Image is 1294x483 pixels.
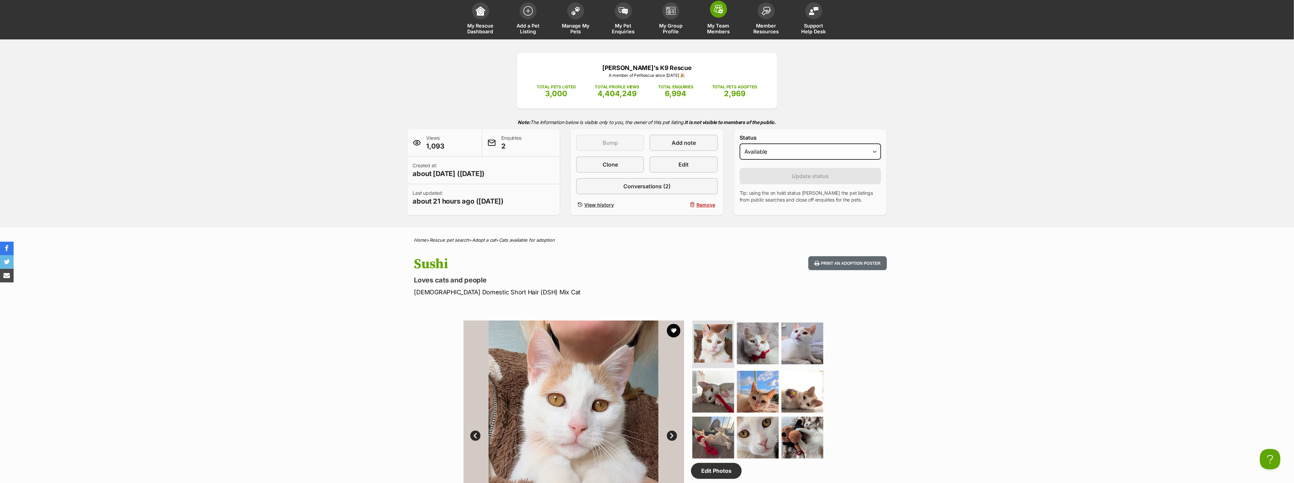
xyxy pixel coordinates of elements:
a: Adopt a cat [472,237,496,243]
span: Edit [679,160,689,169]
p: Enquiries: [501,135,522,151]
img: Photo of Sushi [782,323,823,364]
span: Clone [603,160,618,169]
img: help-desk-icon-fdf02630f3aa405de69fd3d07c3f3aa587a6932b1a1747fa1d2bba05be0121f9.svg [809,7,819,15]
span: Conversations (2) [623,182,671,190]
strong: It is not visible to members of the public. [685,119,776,125]
a: Next [667,431,677,441]
div: > > > [397,238,897,243]
img: Photo of Sushi [694,324,733,363]
button: Bump [576,135,644,151]
strong: Note: [518,119,531,125]
p: TOTAL PETS ADOPTED [712,84,757,90]
img: Photo of Sushi [692,371,734,413]
span: 2,969 [724,89,745,98]
p: A member of PetRescue since [DATE] 🎉 [527,72,767,79]
span: Update status [792,172,829,180]
p: The information below is visible only to you, the owner of this pet listing. [407,115,887,129]
img: team-members-icon-5396bd8760b3fe7c0b43da4ab00e1e3bb1a5d9ba89233759b79545d2d3fc5d0d.svg [714,5,723,14]
img: group-profile-icon-3fa3cf56718a62981997c0bc7e787c4b2cf8bcc04b72c1350f741eb67cf2f40e.svg [666,7,676,15]
span: 6,994 [665,89,687,98]
span: about [DATE] ([DATE]) [413,169,485,178]
a: View history [576,200,644,210]
img: add-pet-listing-icon-0afa8454b4691262ce3f59096e99ab1cd57d4a30225e0717b998d2c9b9846f56.svg [523,6,533,16]
span: My Rescue Dashboard [465,23,496,34]
a: Rescue pet search [430,237,469,243]
span: about 21 hours ago ([DATE]) [413,196,504,206]
a: Prev [470,431,481,441]
span: Add note [672,139,696,147]
button: favourite [667,324,680,338]
span: Remove [696,201,715,208]
img: member-resources-icon-8e73f808a243e03378d46382f2149f9095a855e16c252ad45f914b54edf8863c.svg [761,6,771,16]
span: 2 [501,141,522,151]
a: Conversations (2) [576,178,718,194]
p: Views: [426,135,444,151]
img: Photo of Sushi [737,417,779,459]
img: Photo of Sushi [782,417,823,459]
p: TOTAL ENQUIRIES [658,84,693,90]
p: Loves cats and people [414,275,702,285]
span: Manage My Pets [560,23,591,34]
span: 4,404,249 [598,89,637,98]
span: Add a Pet Listing [513,23,543,34]
label: Status [740,135,881,141]
p: Last updated: [413,190,504,206]
p: [PERSON_NAME]'s K9 Rescue [527,63,767,72]
span: 3,000 [545,89,568,98]
img: Photo of Sushi [782,371,823,413]
a: Home [414,237,427,243]
p: [DEMOGRAPHIC_DATA] Domestic Short Hair (DSH) Mix Cat [414,288,702,297]
p: TOTAL PETS LISTED [537,84,576,90]
p: Created at: [413,162,485,178]
h1: Sushi [414,256,702,272]
a: Edit Photos [691,463,742,479]
span: Support Help Desk [799,23,829,34]
span: My Group Profile [656,23,686,34]
a: Edit [650,156,718,173]
span: Bump [603,139,618,147]
p: Tip: using the on hold status [PERSON_NAME] the pet listings from public searches and close off e... [740,190,881,203]
img: Photo of Sushi [737,371,779,413]
span: View history [584,201,614,208]
a: Add note [650,135,718,151]
img: manage-my-pets-icon-02211641906a0b7f246fdf0571729dbe1e7629f14944591b6c1af311fb30b64b.svg [571,6,581,15]
img: Photo of Sushi [692,417,734,459]
span: My Pet Enquiries [608,23,639,34]
img: dashboard-icon-eb2f2d2d3e046f16d808141f083e7271f6b2e854fb5c12c21221c1fb7104beca.svg [476,6,485,16]
a: Cats available for adoption [499,237,555,243]
a: Clone [576,156,644,173]
span: Member Resources [751,23,782,34]
img: pet-enquiries-icon-7e3ad2cf08bfb03b45e93fb7055b45f3efa6380592205ae92323e6603595dc1f.svg [619,7,628,15]
img: Photo of Sushi [737,323,779,364]
button: Remove [650,200,718,210]
button: Print an adoption poster [808,256,887,270]
span: My Team Members [703,23,734,34]
iframe: Help Scout Beacon - Open [1260,449,1280,469]
p: TOTAL PROFILE VIEWS [595,84,639,90]
span: 1,093 [426,141,444,151]
button: Update status [740,168,881,184]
